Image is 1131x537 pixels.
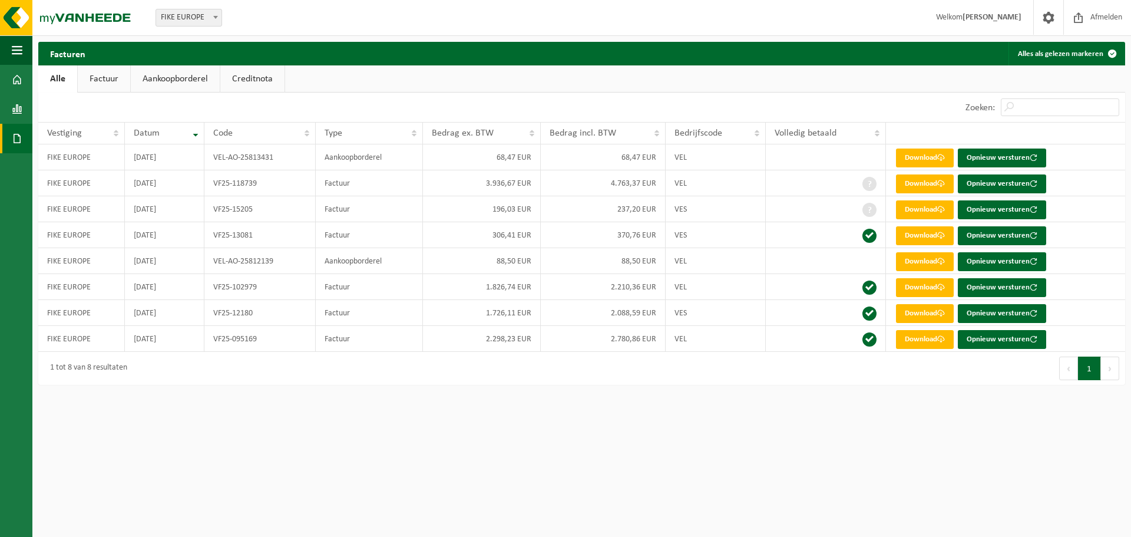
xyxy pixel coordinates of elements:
[896,304,954,323] a: Download
[125,274,204,300] td: [DATE]
[204,144,315,170] td: VEL-AO-25813431
[666,222,766,248] td: VES
[47,129,82,138] span: Vestiging
[423,248,541,274] td: 88,50 EUR
[38,326,125,352] td: FIKE EUROPE
[958,304,1046,323] button: Opnieuw versturen
[958,200,1046,219] button: Opnieuw versturen
[965,103,995,113] label: Zoeken:
[541,326,665,352] td: 2.780,86 EUR
[316,196,423,222] td: Factuur
[674,129,722,138] span: Bedrijfscode
[1101,357,1119,380] button: Next
[38,248,125,274] td: FIKE EUROPE
[316,326,423,352] td: Factuur
[44,358,127,379] div: 1 tot 8 van 8 resultaten
[316,222,423,248] td: Factuur
[204,170,315,196] td: VF25-118739
[541,144,665,170] td: 68,47 EUR
[78,65,130,93] a: Factuur
[125,248,204,274] td: [DATE]
[38,300,125,326] td: FIKE EUROPE
[896,252,954,271] a: Download
[1078,357,1101,380] button: 1
[666,300,766,326] td: VES
[125,222,204,248] td: [DATE]
[38,170,125,196] td: FIKE EUROPE
[125,326,204,352] td: [DATE]
[125,196,204,222] td: [DATE]
[38,274,125,300] td: FIKE EUROPE
[204,248,315,274] td: VEL-AO-25812139
[958,226,1046,245] button: Opnieuw versturen
[541,248,665,274] td: 88,50 EUR
[125,300,204,326] td: [DATE]
[316,144,423,170] td: Aankoopborderel
[213,129,233,138] span: Code
[958,149,1046,167] button: Opnieuw versturen
[896,149,954,167] a: Download
[1059,357,1078,380] button: Previous
[958,174,1046,193] button: Opnieuw versturen
[38,42,97,65] h2: Facturen
[666,196,766,222] td: VES
[958,252,1046,271] button: Opnieuw versturen
[134,129,160,138] span: Datum
[156,9,222,27] span: FIKE EUROPE
[423,222,541,248] td: 306,41 EUR
[896,174,954,193] a: Download
[204,300,315,326] td: VF25-12180
[541,300,665,326] td: 2.088,59 EUR
[38,65,77,93] a: Alle
[958,278,1046,297] button: Opnieuw versturen
[316,274,423,300] td: Factuur
[896,278,954,297] a: Download
[156,9,221,26] span: FIKE EUROPE
[896,330,954,349] a: Download
[550,129,616,138] span: Bedrag incl. BTW
[423,170,541,196] td: 3.936,67 EUR
[432,129,494,138] span: Bedrag ex. BTW
[666,144,766,170] td: VEL
[38,222,125,248] td: FIKE EUROPE
[204,274,315,300] td: VF25-102979
[316,170,423,196] td: Factuur
[220,65,285,93] a: Creditnota
[423,300,541,326] td: 1.726,11 EUR
[125,144,204,170] td: [DATE]
[896,226,954,245] a: Download
[541,196,665,222] td: 237,20 EUR
[666,274,766,300] td: VEL
[316,248,423,274] td: Aankoopborderel
[38,144,125,170] td: FIKE EUROPE
[1008,42,1124,65] button: Alles als gelezen markeren
[325,129,342,138] span: Type
[541,274,665,300] td: 2.210,36 EUR
[423,326,541,352] td: 2.298,23 EUR
[125,170,204,196] td: [DATE]
[423,196,541,222] td: 196,03 EUR
[666,170,766,196] td: VEL
[896,200,954,219] a: Download
[666,326,766,352] td: VEL
[204,196,315,222] td: VF25-15205
[204,222,315,248] td: VF25-13081
[316,300,423,326] td: Factuur
[963,13,1021,22] strong: [PERSON_NAME]
[38,196,125,222] td: FIKE EUROPE
[541,222,665,248] td: 370,76 EUR
[423,144,541,170] td: 68,47 EUR
[204,326,315,352] td: VF25-095169
[958,330,1046,349] button: Opnieuw versturen
[541,170,665,196] td: 4.763,37 EUR
[423,274,541,300] td: 1.826,74 EUR
[775,129,836,138] span: Volledig betaald
[131,65,220,93] a: Aankoopborderel
[666,248,766,274] td: VEL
